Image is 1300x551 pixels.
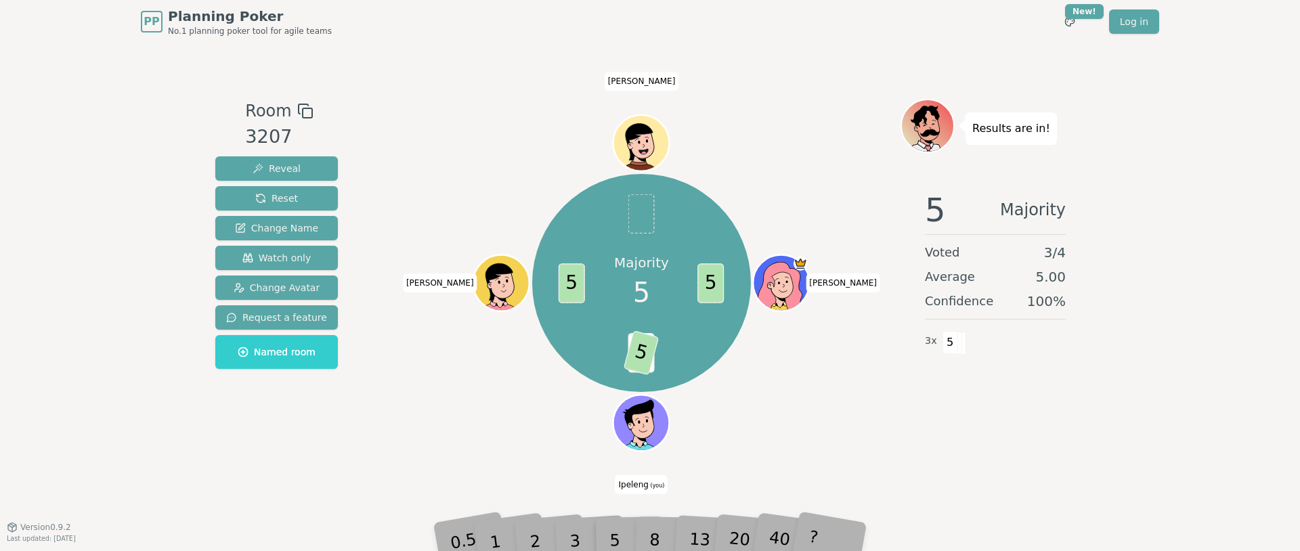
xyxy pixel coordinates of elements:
[698,263,724,303] span: 5
[1027,292,1066,311] span: 100 %
[1035,267,1066,286] span: 5.00
[633,272,650,313] span: 5
[1109,9,1159,34] a: Log in
[168,7,332,26] span: Planning Poker
[942,331,958,354] span: 5
[1000,194,1066,226] span: Majority
[615,397,668,449] button: Click to change your avatar
[649,483,665,489] span: (you)
[255,192,298,205] span: Reset
[20,522,71,533] span: Version 0.9.2
[605,72,679,91] span: Click to change your name
[253,162,301,175] span: Reveal
[235,221,318,235] span: Change Name
[7,522,71,533] button: Version0.9.2
[925,267,975,286] span: Average
[611,252,672,273] p: Majority
[1065,4,1104,19] div: New!
[794,257,808,271] span: Norval is the host
[559,263,585,303] span: 5
[215,246,338,270] button: Watch only
[215,335,338,369] button: Named room
[245,123,313,151] div: 3207
[168,26,332,37] span: No.1 planning poker tool for agile teams
[215,156,338,181] button: Reveal
[215,305,338,330] button: Request a feature
[972,119,1050,138] p: Results are in!
[242,251,311,265] span: Watch only
[925,292,993,311] span: Confidence
[238,345,316,359] span: Named room
[215,186,338,211] button: Reset
[925,334,937,349] span: 3 x
[245,99,291,123] span: Room
[141,7,332,37] a: PPPlanning PokerNo.1 planning poker tool for agile teams
[925,194,946,226] span: 5
[806,273,880,292] span: Click to change your name
[624,330,659,376] span: 5
[144,14,159,30] span: PP
[1044,243,1066,262] span: 3 / 4
[215,216,338,240] button: Change Name
[7,535,76,542] span: Last updated: [DATE]
[403,273,477,292] span: Click to change your name
[234,281,320,294] span: Change Avatar
[215,275,338,300] button: Change Avatar
[1058,9,1082,34] button: New!
[226,311,327,324] span: Request a feature
[925,243,960,262] span: Voted
[615,475,668,494] span: Click to change your name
